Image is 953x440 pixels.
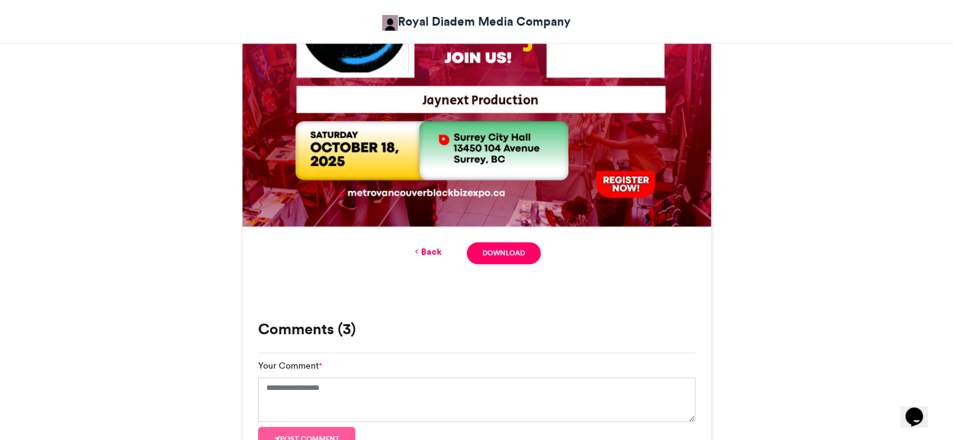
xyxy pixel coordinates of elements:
[258,322,695,337] h3: Comments (3)
[412,245,442,258] a: Back
[258,359,322,372] label: Your Comment
[382,13,571,31] a: Royal Diadem Media Company
[467,242,540,264] a: Download
[900,390,940,427] iframe: chat widget
[382,15,398,31] img: Sunday Adebakin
